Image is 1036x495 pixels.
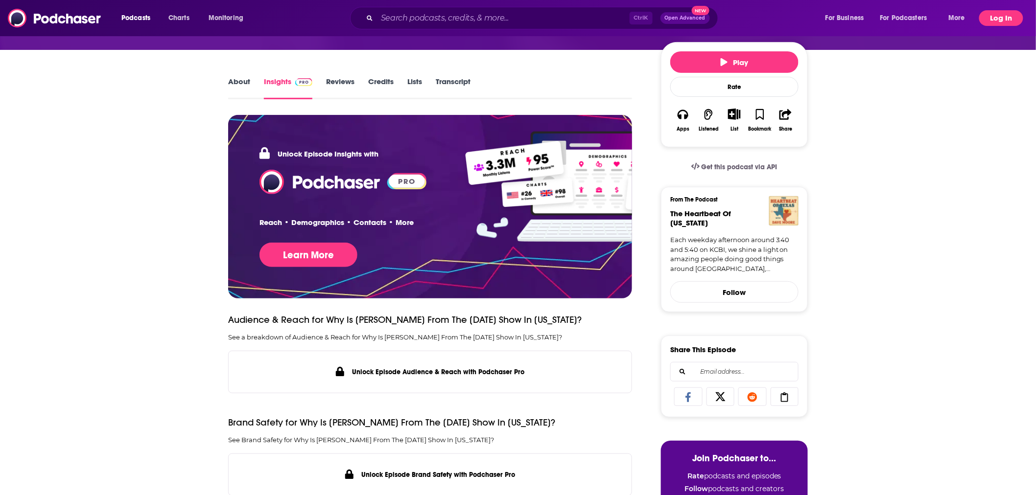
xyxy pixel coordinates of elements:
[677,126,689,132] div: Apps
[679,362,790,381] input: Email address...
[670,362,799,382] div: Search followers
[168,11,189,25] span: Charts
[670,235,799,273] a: Each weekday afternoon around 3:40 and 5:40 on KCBI, we shine a light on amazing people doing goo...
[880,11,927,25] span: For Podcasters
[747,102,773,138] button: Bookmark
[670,209,731,227] a: The Heartbeat Of Texas
[670,196,791,203] h3: From The Podcast
[749,126,772,132] div: Bookmark
[209,11,243,25] span: Monitoring
[779,126,792,132] div: Share
[687,472,704,480] strong: Rate
[295,78,312,86] img: Podchaser Pro
[389,175,425,188] span: PRO
[724,109,744,119] button: Show More Button
[259,177,381,186] a: Podchaser - Follow, Share and Rate Podcasts
[228,333,632,341] p: See a breakdown of Audience & Reach for Why Is [PERSON_NAME] From The [DATE] Show In [US_STATE]?
[825,11,864,25] span: For Business
[730,126,738,132] div: List
[671,472,798,480] li: podcasts and episodes
[162,10,195,26] a: Charts
[361,471,515,479] h4: Unlock Episode Brand Safety with Podchaser Pro
[771,387,799,406] a: Copy Link
[671,484,798,493] li: podcasts and creators
[699,126,719,132] div: Listened
[942,10,977,26] button: open menu
[874,10,942,26] button: open menu
[665,16,706,21] span: Open Advanced
[773,102,799,138] button: Share
[674,387,703,406] a: Share on Facebook
[696,102,721,138] button: Listened
[458,131,729,243] img: Pro Features
[326,77,354,99] a: Reviews
[228,417,555,428] h3: Brand Safety for Why Is [PERSON_NAME] From The [DATE] Show In [US_STATE]?
[660,12,710,24] button: Open AdvancedNew
[228,436,632,444] p: See Brand Safety for Why Is [PERSON_NAME] From The [DATE] Show In [US_STATE]?
[630,12,653,24] span: Ctrl K
[670,345,736,354] h3: Share This Episode
[121,11,150,25] span: Podcasts
[769,196,799,225] img: The Heartbeat Of Texas
[683,155,785,179] a: Get this podcast via API
[671,452,798,464] h3: Join Podchaser to...
[670,102,696,138] button: Apps
[721,58,749,67] span: Play
[738,387,767,406] a: Share on Reddit
[264,77,312,99] a: InsightsPodchaser Pro
[436,77,471,99] a: Transcript
[702,163,777,171] span: Get this podcast via API
[352,368,524,376] h4: Unlock Episode Audience & Reach with Podchaser Pro
[359,7,728,29] div: Search podcasts, credits, & more...
[115,10,163,26] button: open menu
[8,9,102,27] img: Podchaser - Follow, Share and Rate Podcasts
[670,51,799,73] button: Play
[722,102,747,138] div: Show More ButtonList
[228,77,250,99] a: About
[407,77,422,99] a: Lists
[692,6,709,15] span: New
[979,10,1023,26] button: Log In
[202,10,256,26] button: open menu
[706,387,735,406] a: Share on X/Twitter
[259,170,425,194] a: Podchaser Logo PRO
[228,314,582,325] h3: Audience & Reach for Why Is [PERSON_NAME] From The [DATE] Show In [US_STATE]?
[259,146,378,161] p: Unlock Episode Insights with
[368,77,394,99] a: Credits
[819,10,876,26] button: open menu
[259,170,381,194] img: Podchaser - Follow, Share and Rate Podcasts
[377,10,630,26] input: Search podcasts, credits, & more...
[259,218,414,227] p: Reach • Demographics • Contacts • More
[948,11,965,25] span: More
[670,77,799,97] div: Rate
[670,281,799,303] button: Follow
[685,484,708,493] strong: Follow
[259,243,357,267] button: Learn More
[670,209,731,227] span: The Heartbeat Of [US_STATE]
